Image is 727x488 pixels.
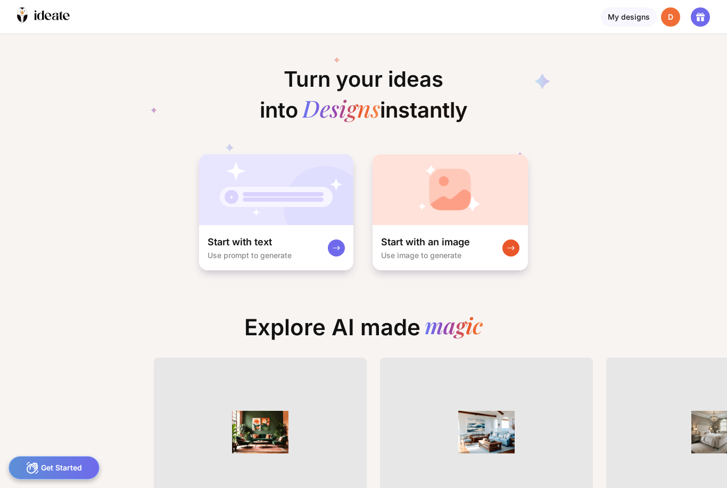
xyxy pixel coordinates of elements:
img: startWithImageCardBg.jpg [373,154,528,225]
div: Use image to generate [381,251,461,260]
div: Explore AI made [236,314,491,349]
img: startWithTextCardBg.jpg [199,154,353,225]
div: Get Started [9,456,100,479]
div: My designs [601,7,657,27]
div: magic [425,314,483,341]
img: ThumbnailRustic%20Jungle.png [220,411,300,453]
img: ThumbnailOceanlivingroom.png [447,411,526,453]
div: D [661,7,680,27]
div: Start with an image [381,236,470,249]
div: Start with text [208,236,272,249]
div: Use prompt to generate [208,251,292,260]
